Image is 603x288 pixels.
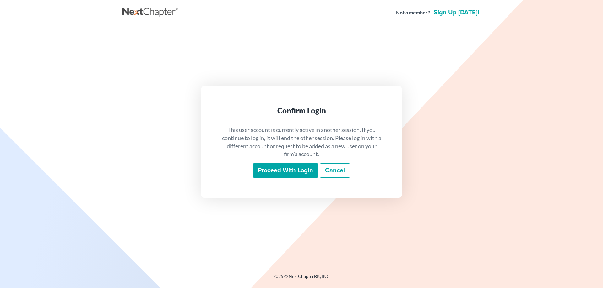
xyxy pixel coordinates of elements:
[432,9,481,16] a: Sign up [DATE]!
[122,273,481,285] div: 2025 © NextChapterBK, INC
[253,163,318,178] input: Proceed with login
[221,126,382,158] p: This user account is currently active in another session. If you continue to log in, it will end ...
[396,9,430,16] strong: Not a member?
[320,163,350,178] a: Cancel
[221,106,382,116] div: Confirm Login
